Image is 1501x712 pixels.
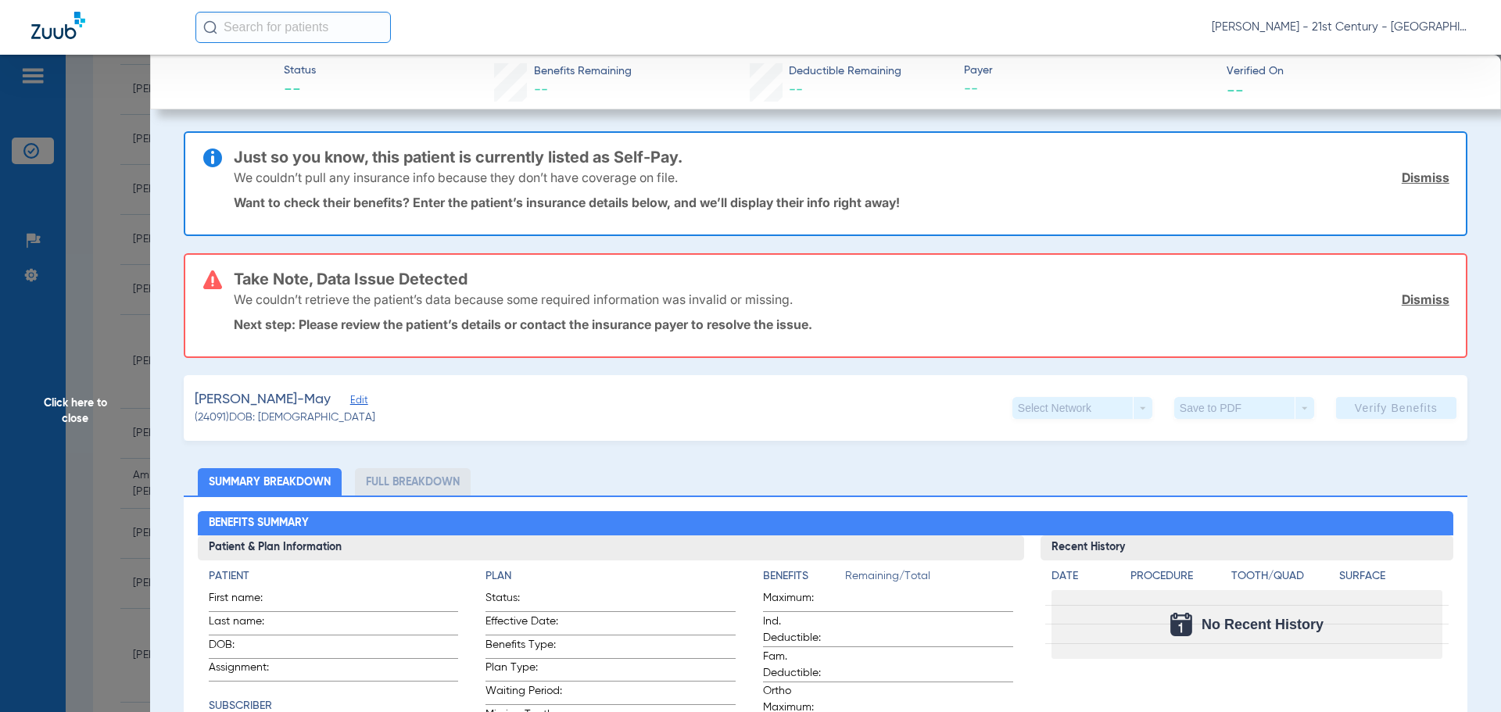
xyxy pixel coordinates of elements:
app-breakdown-title: Procedure [1130,568,1226,590]
span: -- [534,83,548,97]
input: Search for patients [195,12,391,43]
a: Dismiss [1402,170,1449,185]
li: Full Breakdown [355,468,471,496]
span: Edit [350,395,364,410]
span: Effective Date: [485,614,562,635]
span: Assignment: [209,660,285,681]
span: Waiting Period: [485,683,562,704]
h3: Patient & Plan Information [198,535,1024,560]
span: [PERSON_NAME]-May [195,390,331,410]
img: error-icon [203,270,222,289]
span: First name: [209,590,285,611]
p: Want to check their benefits? Enter the patient’s insurance details below, and we’ll display thei... [234,195,1449,210]
span: Status: [485,590,562,611]
h4: Plan [485,568,736,585]
span: Verified On [1227,63,1476,80]
h3: Recent History [1041,535,1454,560]
span: Benefits Remaining [534,63,632,80]
span: -- [964,80,1213,99]
span: [PERSON_NAME] - 21st Century - [GEOGRAPHIC_DATA] [1212,20,1470,35]
span: Maximum: [763,590,840,611]
img: Search Icon [203,20,217,34]
h4: Surface [1339,568,1442,585]
h3: Take Note, Data Issue Detected [234,271,1449,287]
h4: Patient [209,568,459,585]
img: Zuub Logo [31,12,85,39]
span: Plan Type: [485,660,562,681]
img: Calendar [1170,613,1192,636]
p: We couldn’t pull any insurance info because they don’t have coverage on file. [234,170,678,185]
p: We couldn’t retrieve the patient’s data because some required information was invalid or missing. [234,292,793,307]
app-breakdown-title: Benefits [763,568,845,590]
li: Summary Breakdown [198,468,342,496]
span: -- [789,83,803,97]
h2: Benefits Summary [198,511,1454,536]
span: Status [284,63,316,79]
h3: Just so you know, this patient is currently listed as Self-Pay. [234,149,1449,165]
a: Dismiss [1402,292,1449,307]
span: -- [284,80,316,102]
p: Next step: Please review the patient’s details or contact the insurance payer to resolve the issue. [234,317,1449,332]
h4: Procedure [1130,568,1226,585]
span: Remaining/Total [845,568,1013,590]
span: Ind. Deductible: [763,614,840,646]
h4: Tooth/Quad [1231,568,1334,585]
h4: Benefits [763,568,845,585]
img: info-icon [203,148,222,167]
app-breakdown-title: Tooth/Quad [1231,568,1334,590]
app-breakdown-title: Surface [1339,568,1442,590]
span: Deductible Remaining [789,63,901,80]
span: No Recent History [1202,617,1324,632]
span: -- [1227,81,1244,98]
span: Payer [964,63,1213,79]
app-breakdown-title: Date [1051,568,1117,590]
span: Fam. Deductible: [763,649,840,682]
span: Last name: [209,614,285,635]
h4: Date [1051,568,1117,585]
span: DOB: [209,637,285,658]
span: Benefits Type: [485,637,562,658]
span: (24091) DOB: [DEMOGRAPHIC_DATA] [195,410,375,426]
